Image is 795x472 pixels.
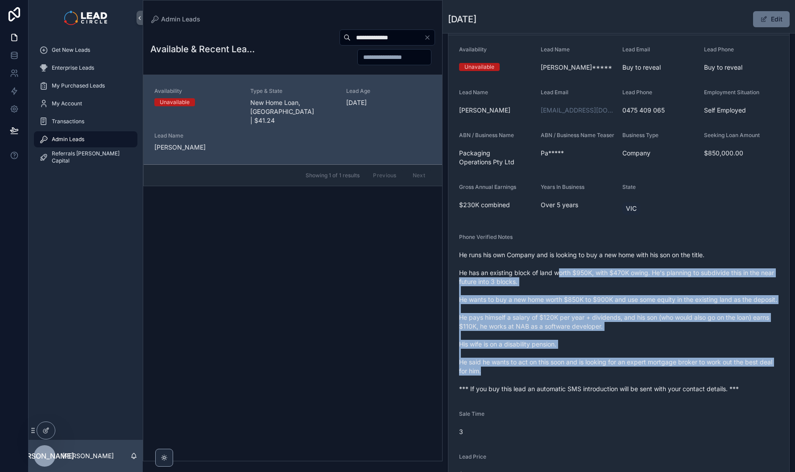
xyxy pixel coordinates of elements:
[622,89,652,96] span: Lead Phone
[34,131,137,147] a: Admin Leads
[346,98,431,107] span: [DATE]
[161,15,200,24] span: Admin Leads
[459,200,534,209] span: $230K combined
[704,89,759,96] span: Employment Situation
[753,11,790,27] button: Edit
[541,106,615,115] a: [EMAIL_ADDRESS][DOMAIN_NAME]
[622,132,658,138] span: Business Type
[52,150,128,164] span: Referrals [PERSON_NAME] Capital
[52,100,82,107] span: My Account
[154,88,240,95] span: Availability
[15,451,74,461] span: [PERSON_NAME]
[250,98,335,125] span: New Home Loan, [GEOGRAPHIC_DATA] | $41.24
[346,88,431,95] span: Lead Age
[704,106,778,115] span: Self Employed
[464,63,494,71] div: Unavailable
[144,75,442,164] a: AvailabilityUnavailableType & StateNew Home Loan, [GEOGRAPHIC_DATA] | $41.24Lead Age[DATE]Lead Na...
[34,149,137,165] a: Referrals [PERSON_NAME] Capital
[459,46,487,53] span: Availability
[704,149,778,158] span: $850,000.00
[541,200,615,209] span: Over 5 years
[34,96,137,112] a: My Account
[52,82,105,89] span: My Purchased Leads
[34,78,137,94] a: My Purchased Leads
[34,42,137,58] a: Get New Leads
[459,106,534,115] span: [PERSON_NAME]
[52,64,94,71] span: Enterprise Leads
[622,46,650,53] span: Lead Email
[34,60,137,76] a: Enterprise Leads
[424,34,435,41] button: Clear
[52,118,84,125] span: Transactions
[459,234,513,240] span: Phone Verified Notes
[62,451,114,460] p: [PERSON_NAME]
[459,427,534,436] span: 3
[52,136,84,143] span: Admin Leads
[154,132,240,139] span: Lead Name
[459,410,484,417] span: Sale Time
[459,453,486,460] span: Lead Price
[250,88,335,95] span: Type & State
[541,89,568,96] span: Lead Email
[459,184,516,190] span: Gross Annual Earnings
[541,132,614,138] span: ABN / Business Name Teaser
[150,15,200,24] a: Admin Leads
[622,63,697,72] span: Buy to reveal
[306,172,360,179] span: Showing 1 of 1 results
[622,149,697,158] span: Company
[622,184,636,190] span: State
[459,89,488,96] span: Lead Name
[704,132,760,138] span: Seeking Loan Amount
[704,63,778,72] span: Buy to reveal
[622,106,697,115] span: 0475 409 065
[459,132,514,138] span: ABN / Business Name
[160,98,190,106] div: Unavailable
[150,43,255,55] h1: Available & Recent Leads
[29,36,143,177] div: scrollable content
[34,113,137,129] a: Transactions
[459,251,778,393] span: He runs his own Company and is looking to buy a new home with his son on the title. He has an exi...
[704,46,734,53] span: Lead Phone
[541,46,570,53] span: Lead Name
[52,46,90,54] span: Get New Leads
[459,149,534,167] span: Packaging Operations Pty Ltd
[64,11,107,25] img: App logo
[626,204,637,213] span: VIC
[154,143,240,152] span: [PERSON_NAME]
[448,13,476,25] h1: [DATE]
[541,184,584,190] span: Years In Business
